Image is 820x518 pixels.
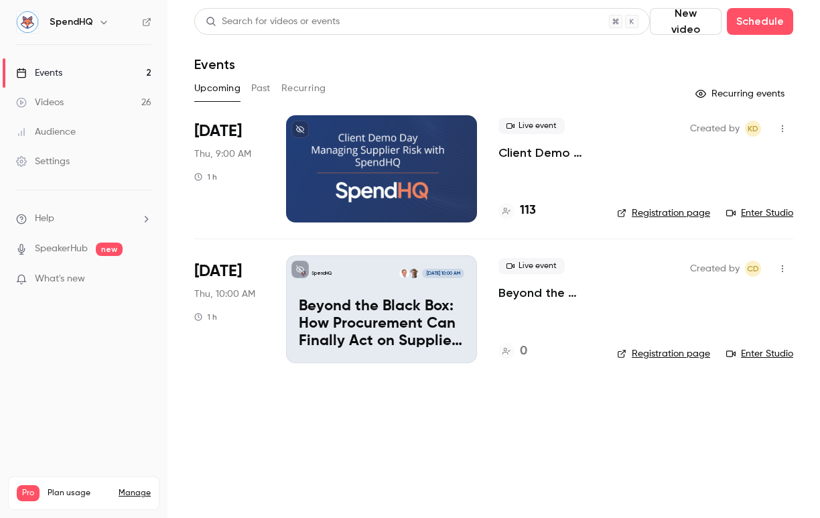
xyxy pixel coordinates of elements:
a: SpeakerHub [35,242,88,256]
button: Past [251,78,271,99]
div: 1 h [194,312,217,322]
button: Schedule [727,8,793,35]
span: Pro [17,485,40,501]
a: Enter Studio [726,347,793,361]
span: new [96,243,123,256]
img: Pierre Laprée [399,269,409,278]
a: Manage [119,488,151,499]
span: Kelly Divine [745,121,761,137]
span: Thu, 10:00 AM [194,287,255,301]
img: SpendHQ [17,11,38,33]
h1: Events [194,56,235,72]
span: Created by [690,121,740,137]
span: Colin Daymude [745,261,761,277]
button: Upcoming [194,78,241,99]
div: Aug 28 Thu, 10:00 AM (America/New York) [194,115,265,222]
p: SpendHQ [312,270,332,277]
li: help-dropdown-opener [16,212,151,226]
a: Beyond the Black Box: How Procurement Can Finally Act on Supplier RiskSpendHQWill McNeillPierre L... [286,255,477,363]
span: Help [35,212,54,226]
div: Videos [16,96,64,109]
a: Client Demo Day: Managing Supplier Risk with SpendHQ [498,145,596,161]
a: Beyond the Black Box: How Procurement Can Finally Act on Supplier Risk [498,285,596,301]
button: Recurring events [689,83,793,105]
iframe: Noticeable Trigger [135,273,151,285]
h4: 113 [520,202,536,220]
a: 113 [498,202,536,220]
span: Created by [690,261,740,277]
div: Events [16,66,62,80]
span: Thu, 9:00 AM [194,147,251,161]
a: Registration page [617,347,710,361]
a: Registration page [617,206,710,220]
span: KD [748,121,758,137]
div: 1 h [194,172,217,182]
a: Enter Studio [726,206,793,220]
button: Recurring [281,78,326,99]
p: Beyond the Black Box: How Procurement Can Finally Act on Supplier Risk [299,298,464,350]
a: 0 [498,342,527,361]
span: Live event [498,258,565,274]
span: Plan usage [48,488,111,499]
div: Search for videos or events [206,15,340,29]
h4: 0 [520,342,527,361]
span: CD [747,261,759,277]
img: Will McNeill [409,269,419,278]
div: Settings [16,155,70,168]
span: Live event [498,118,565,134]
div: Sep 11 Thu, 11:00 AM (America/New York) [194,255,265,363]
span: What's new [35,272,85,286]
div: Audience [16,125,76,139]
span: [DATE] [194,261,242,282]
span: [DATE] [194,121,242,142]
button: New video [650,8,722,35]
span: [DATE] 10:00 AM [422,269,464,278]
h6: SpendHQ [50,15,93,29]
